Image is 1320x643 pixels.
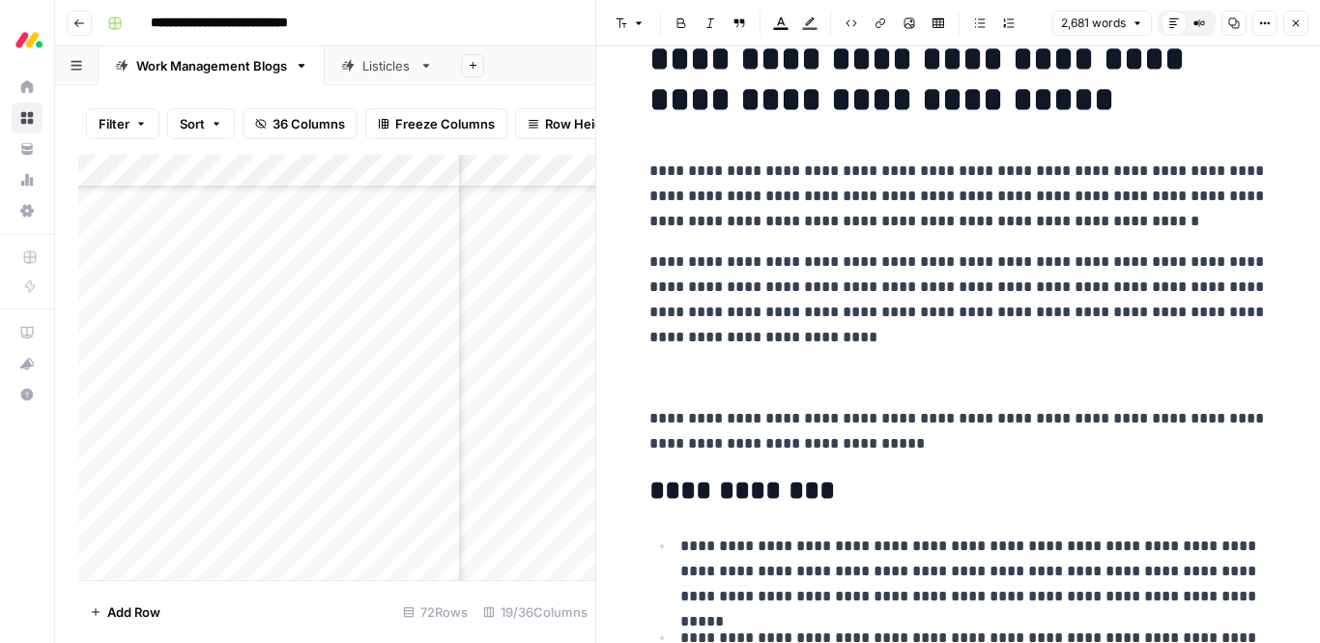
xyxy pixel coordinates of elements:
[325,46,449,85] a: Listicles
[395,114,495,133] span: Freeze Columns
[180,114,205,133] span: Sort
[545,114,615,133] span: Row Height
[12,317,43,348] a: AirOps Academy
[362,56,412,75] div: Listicles
[12,133,43,164] a: Your Data
[136,56,287,75] div: Work Management Blogs
[99,114,129,133] span: Filter
[167,108,235,139] button: Sort
[12,379,43,410] button: Help + Support
[12,22,46,57] img: Monday.com Logo
[243,108,358,139] button: 36 Columns
[475,597,595,628] div: 19/36 Columns
[1061,15,1126,32] span: 2,681 words
[12,195,43,226] a: Settings
[365,108,507,139] button: Freeze Columns
[12,102,43,133] a: Browse
[12,72,43,102] a: Home
[395,597,475,628] div: 72 Rows
[12,164,43,195] a: Usage
[12,15,43,64] button: Workspace: Monday.com
[1052,11,1152,36] button: 2,681 words
[515,108,627,139] button: Row Height
[13,349,42,378] div: What's new?
[107,602,160,622] span: Add Row
[273,114,345,133] span: 36 Columns
[78,597,172,628] button: Add Row
[99,46,325,85] a: Work Management Blogs
[12,348,43,379] button: What's new?
[86,108,159,139] button: Filter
